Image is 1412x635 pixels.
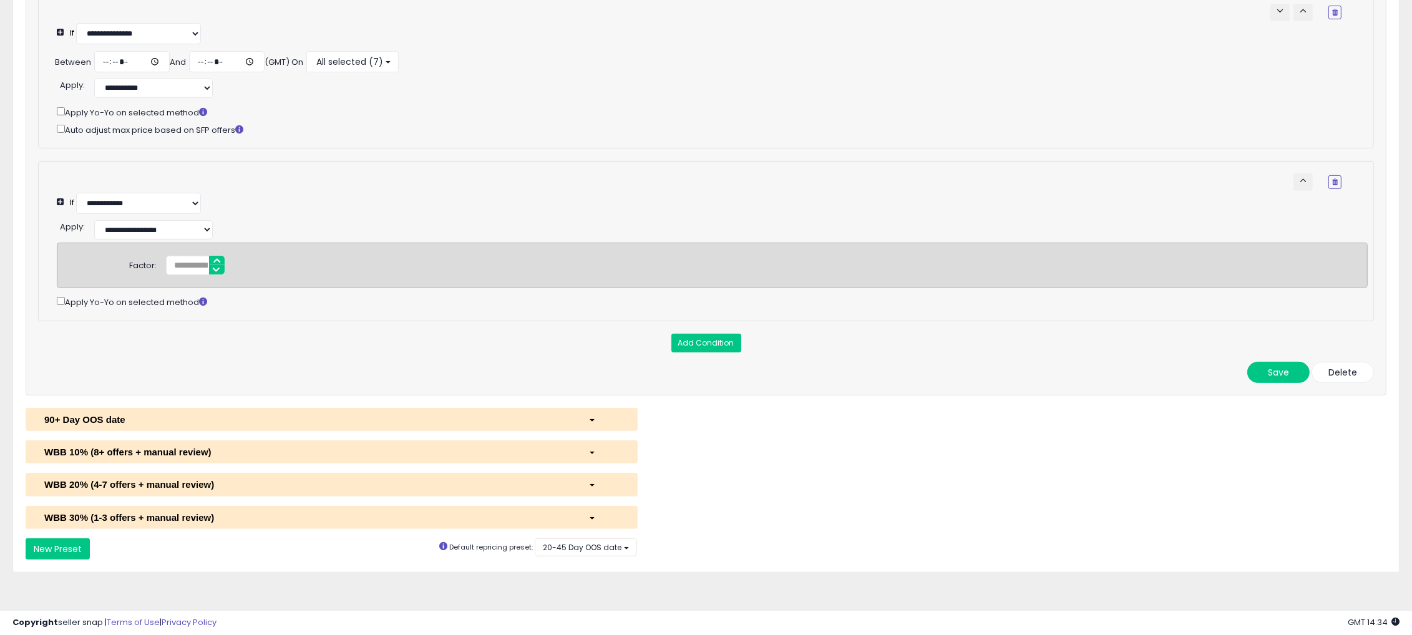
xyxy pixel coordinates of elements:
[1297,175,1309,187] span: keyboard_arrow_up
[35,511,579,524] div: WBB 30% (1-3 offers + manual review)
[55,57,91,69] div: Between
[35,413,579,426] div: 90+ Day OOS date
[129,256,157,272] div: Factor:
[1332,178,1338,186] i: Remove Condition
[449,542,533,552] small: Default repricing preset:
[35,478,579,491] div: WBB 20% (4-7 offers + manual review)
[170,57,186,69] div: And
[107,616,160,628] a: Terms of Use
[57,122,1368,137] div: Auto adjust max price based on SFP offers
[1247,362,1310,383] button: Save
[1297,5,1309,17] span: keyboard_arrow_up
[26,473,638,496] button: WBB 20% (4-7 offers + manual review)
[1348,616,1400,628] span: 2025-08-12 14:34 GMT
[265,57,303,69] div: (GMT) On
[306,51,399,72] button: All selected (7)
[26,538,90,560] button: New Preset
[1293,173,1313,191] button: keyboard_arrow_up
[12,617,217,629] div: seller snap | |
[35,445,579,458] div: WBB 10% (8+ offers + manual review)
[57,105,1368,119] div: Apply Yo-Yo on selected method
[60,221,83,233] span: Apply
[26,506,638,529] button: WBB 30% (1-3 offers + manual review)
[671,334,741,352] button: Add Condition
[1274,5,1286,17] span: keyboard_arrow_down
[162,616,217,628] a: Privacy Policy
[543,542,621,553] span: 20-45 Day OOS date
[12,616,58,628] strong: Copyright
[1332,9,1338,16] i: Remove Condition
[60,75,85,92] div: :
[60,217,85,233] div: :
[57,294,1368,309] div: Apply Yo-Yo on selected method
[314,56,383,68] span: All selected (7)
[1312,362,1374,383] button: Delete
[535,538,637,556] button: 20-45 Day OOS date
[1270,4,1290,21] button: keyboard_arrow_down
[26,408,638,431] button: 90+ Day OOS date
[1293,4,1313,21] button: keyboard_arrow_up
[60,79,83,91] span: Apply
[26,440,638,463] button: WBB 10% (8+ offers + manual review)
